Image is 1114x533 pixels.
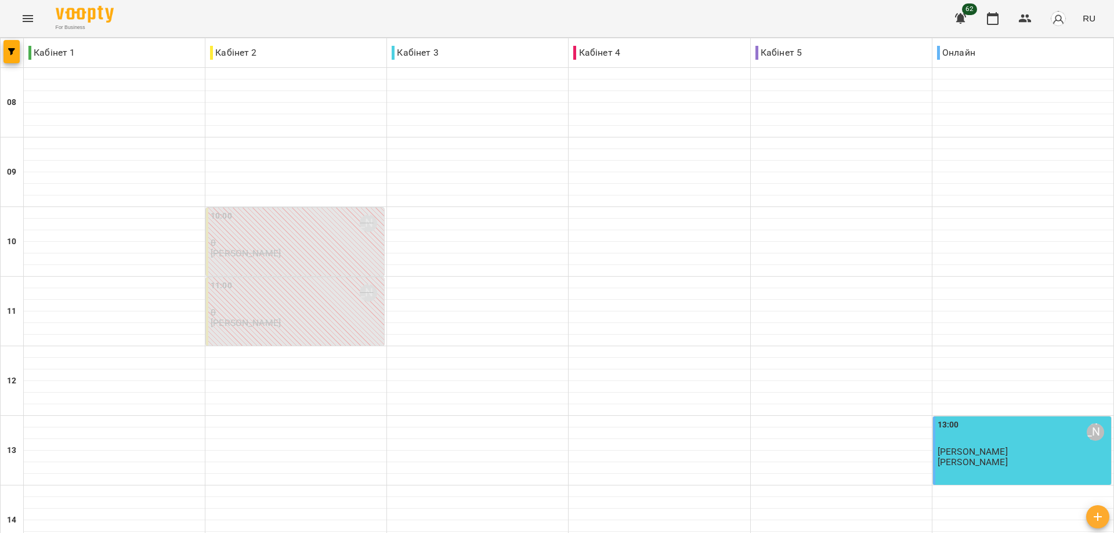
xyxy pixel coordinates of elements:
[938,457,1008,467] p: [PERSON_NAME]
[7,375,16,387] h6: 12
[211,248,281,258] p: [PERSON_NAME]
[360,284,377,302] div: Романюк Олена Олександрівна
[1078,8,1100,29] button: RU
[7,96,16,109] h6: 08
[1087,423,1104,441] div: Романюк Олена Олександрівна
[7,235,16,248] h6: 10
[211,210,232,223] label: 10:00
[938,446,1008,457] span: [PERSON_NAME]
[56,24,114,31] span: For Business
[28,46,75,60] p: Кабінет 1
[937,46,975,60] p: Онлайн
[962,3,977,15] span: 62
[755,46,802,60] p: Кабінет 5
[938,419,959,432] label: 13:00
[1086,505,1109,528] button: Добавить урок
[211,280,232,292] label: 11:00
[211,307,382,317] p: 0
[360,215,377,232] div: Маража Єгор Віталійович
[14,5,42,32] button: Menu
[573,46,620,60] p: Кабінет 4
[7,305,16,318] h6: 11
[392,46,438,60] p: Кабінет 3
[56,6,114,23] img: Voopty Logo
[211,318,281,328] p: [PERSON_NAME]
[7,444,16,457] h6: 13
[1083,12,1095,24] span: RU
[211,238,382,248] p: 0
[7,514,16,527] h6: 14
[210,46,256,60] p: Кабінет 2
[7,166,16,179] h6: 09
[1050,10,1066,27] img: avatar_s.png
